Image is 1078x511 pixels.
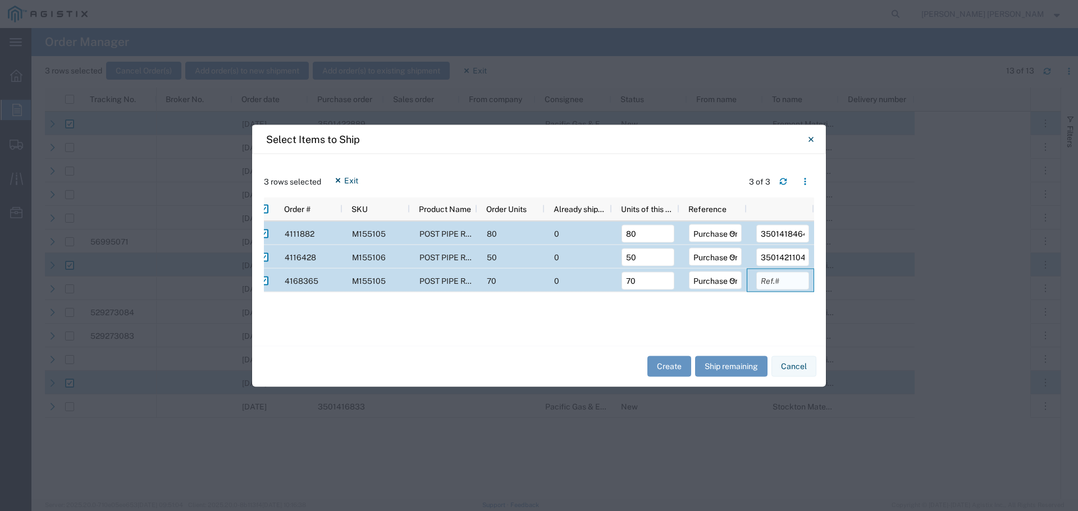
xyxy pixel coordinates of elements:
input: Ref.# [756,248,809,266]
span: M155105 [352,276,386,285]
span: 80 [487,229,497,238]
span: POST PIPE REMOVABLE GALV STEEL 4" X 80" [419,229,587,238]
span: 4168365 [285,276,318,285]
span: 0 [554,276,559,285]
span: 0 [554,252,559,261]
span: Order # [284,204,310,213]
div: 3 of 3 [749,176,770,187]
span: POST PIPE REMOVABLE GALV STEEL 4" X 80" [419,276,587,285]
span: Units of this shipment [621,204,675,213]
button: Create [647,356,691,377]
span: Product Name [419,204,471,213]
button: Exit [325,171,367,189]
button: Close [800,128,822,150]
span: M155106 [352,252,386,261]
input: Ref.# [756,271,809,289]
span: Already shipped [554,204,607,213]
span: SKU [351,204,368,213]
button: Refresh table [774,173,792,191]
input: Ref.# [756,224,809,242]
span: 4116428 [285,252,316,261]
span: 3 rows selected [264,176,321,187]
span: POST PIPE REMOVABLE GALV STEEL 4" X 67" [419,252,587,261]
span: 50 [487,252,497,261]
span: Reference [688,204,727,213]
button: Ship remaining [695,356,768,377]
span: 0 [554,229,559,238]
span: M155105 [352,229,386,238]
button: Cancel [771,356,816,377]
span: 70 [487,276,496,285]
h4: Select Items to Ship [266,132,360,147]
span: 4111882 [285,229,314,238]
span: Order Units [486,204,527,213]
